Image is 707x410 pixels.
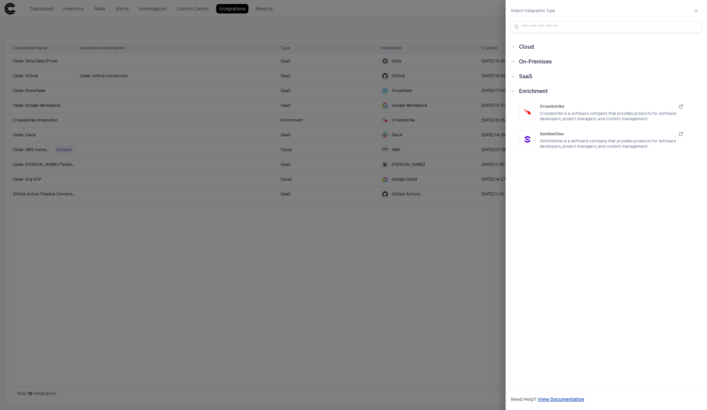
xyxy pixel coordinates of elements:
[511,8,555,13] span: Select Integration Type
[511,58,702,66] div: On-Premises
[519,58,552,65] span: On-Premises
[511,43,702,51] div: Cloud
[511,87,702,95] div: Enrichment
[540,104,564,109] span: Crowdstrike
[523,135,531,143] div: SentinelOne
[511,396,536,402] span: Need Help?
[540,138,684,149] span: Sentinelone is a software company that provides products for software developers, project manager...
[538,395,584,403] a: View Documentation
[519,73,532,80] span: SaaS
[538,397,584,402] span: View Documentation
[523,108,531,116] div: Crowdstrike
[540,111,684,122] span: Crowdstrike is a software company that provides products for software developers, project manager...
[519,44,534,50] span: Cloud
[519,88,548,94] span: Enrichment
[540,131,564,137] span: SentinelOne
[511,73,702,81] div: SaaS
